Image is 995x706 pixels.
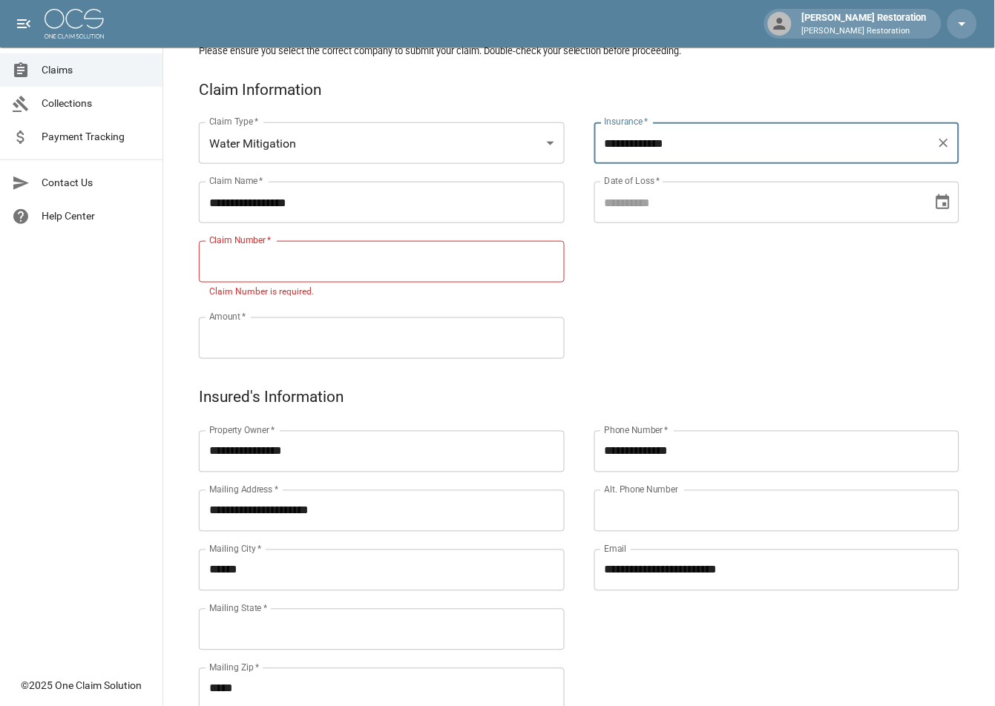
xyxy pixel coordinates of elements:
[209,602,267,615] label: Mailing State
[605,484,678,496] label: Alt. Phone Number
[42,175,151,191] span: Contact Us
[605,543,627,555] label: Email
[42,96,151,111] span: Collections
[42,62,151,78] span: Claims
[199,122,565,164] div: Water Mitigation
[209,116,259,128] label: Claim Type
[199,44,959,57] h5: Please ensure you select the correct company to submit your claim. Double-check your selection be...
[209,285,554,300] p: Claim Number is required.
[796,10,933,37] div: [PERSON_NAME] Restoration
[45,9,104,39] img: ocs-logo-white-transparent.png
[209,311,246,323] label: Amount
[209,234,271,247] label: Claim Number
[42,129,151,145] span: Payment Tracking
[9,9,39,39] button: open drawer
[209,662,260,674] label: Mailing Zip
[605,175,660,188] label: Date of Loss
[802,25,927,38] p: [PERSON_NAME] Restoration
[928,188,958,217] button: Choose date
[209,543,262,555] label: Mailing City
[605,424,669,437] label: Phone Number
[21,679,142,693] div: © 2025 One Claim Solution
[209,484,278,496] label: Mailing Address
[209,424,275,437] label: Property Owner
[605,116,648,128] label: Insurance
[209,175,263,188] label: Claim Name
[933,133,954,154] button: Clear
[42,208,151,224] span: Help Center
